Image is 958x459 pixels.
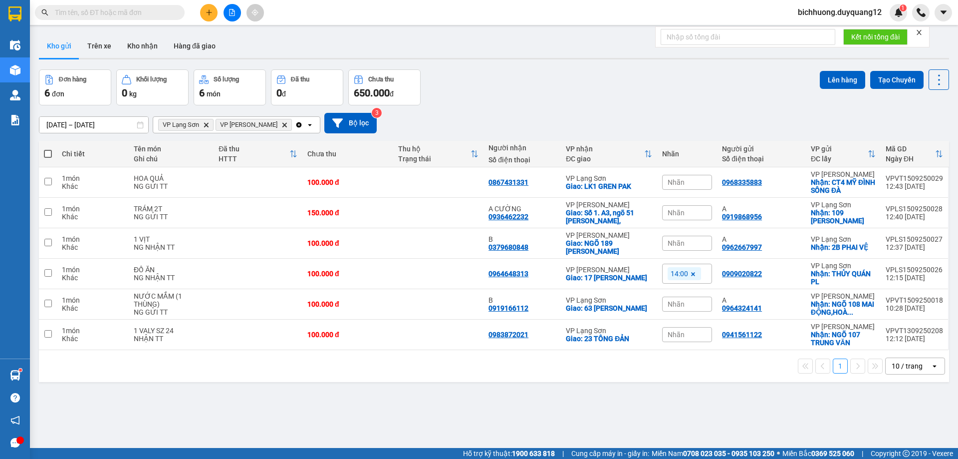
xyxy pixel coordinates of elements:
[900,4,907,11] sup: 1
[668,209,685,217] span: Nhãn
[488,296,556,304] div: B
[652,448,774,459] span: Miền Nam
[62,182,124,190] div: Khác
[722,213,762,221] div: 0919868956
[295,121,303,129] svg: Clear all
[488,144,556,152] div: Người nhận
[307,239,388,247] div: 100.000 đ
[566,145,644,153] div: VP nhận
[668,239,685,247] span: Nhãn
[662,150,712,158] div: Nhãn
[306,121,314,129] svg: open
[566,239,652,255] div: Giao: NGÕ 189 NGUYỄN NGỌC VŨ
[214,76,239,83] div: Số lượng
[276,87,282,99] span: 0
[463,448,555,459] span: Hỗ trợ kỹ thuật:
[668,300,685,308] span: Nhãn
[566,274,652,282] div: Giao: 17 MẠC THỊ BƯỞI
[158,119,214,131] span: VP Lạng Sơn, close by backspace
[368,76,394,83] div: Chưa thu
[886,155,935,163] div: Ngày ĐH
[166,34,224,58] button: Hàng đã giao
[62,243,124,251] div: Khác
[870,71,924,89] button: Tạo Chuyến
[722,296,801,304] div: A
[199,87,205,99] span: 6
[39,117,148,133] input: Select a date range.
[219,145,289,153] div: Đã thu
[134,308,209,316] div: NG GỬI TT
[722,178,762,186] div: 0968335883
[10,40,20,50] img: warehouse-icon
[10,90,20,100] img: warehouse-icon
[246,4,264,21] button: aim
[722,331,762,339] div: 0941561122
[671,269,688,278] span: 14:00
[722,243,762,251] div: 0962667997
[566,296,652,304] div: VP Lạng Sơn
[163,121,199,129] span: VP Lạng Sơn
[52,90,64,98] span: đơn
[119,34,166,58] button: Kho nhận
[307,300,388,308] div: 100.000 đ
[886,213,943,221] div: 12:40 [DATE]
[41,9,48,16] span: search
[62,213,124,221] div: Khác
[661,29,835,45] input: Nhập số tổng đài
[62,174,124,182] div: 1 món
[566,155,644,163] div: ĐC giao
[62,296,124,304] div: 1 món
[851,31,900,42] span: Kết nối tổng đài
[8,6,21,21] img: logo-vxr
[668,178,685,186] span: Nhãn
[62,150,124,158] div: Chi tiết
[811,270,876,286] div: Nhận: THỦY QUÁN PL
[488,304,528,312] div: 0919166112
[307,150,388,158] div: Chưa thu
[10,393,20,403] span: question-circle
[722,145,801,153] div: Người gửi
[811,323,876,331] div: VP [PERSON_NAME]
[354,87,390,99] span: 650.000
[62,274,124,282] div: Khác
[134,182,209,190] div: NG GỬI TT
[307,178,388,186] div: 100.000 đ
[566,304,652,312] div: Giao: 63 TẠ QUANG BỬU
[307,331,388,339] div: 100.000 đ
[10,65,20,75] img: warehouse-icon
[224,4,241,21] button: file-add
[203,122,209,128] svg: Delete
[811,300,876,316] div: Nhận: NGÕ 108 MAI ĐỘNG,HOÀNG MAI,HÀ NỘI
[194,69,266,105] button: Số lượng6món
[722,155,801,163] div: Số điện thoại
[10,416,20,425] span: notification
[134,235,209,243] div: 1 VỊT
[62,266,124,274] div: 1 món
[307,270,388,278] div: 100.000 đ
[62,304,124,312] div: Khác
[488,243,528,251] div: 0379680848
[291,76,309,83] div: Đã thu
[862,448,863,459] span: |
[79,34,119,58] button: Trên xe
[488,156,556,164] div: Số điện thoại
[562,448,564,459] span: |
[820,71,865,89] button: Lên hàng
[566,201,652,209] div: VP [PERSON_NAME]
[488,213,528,221] div: 0936462232
[782,448,854,459] span: Miền Bắc
[10,115,20,125] img: solution-icon
[566,209,652,225] div: Giao: Số 1. A3, ngõ 51 nguyễn khoái,
[722,270,762,278] div: 0909020822
[324,113,377,133] button: Bộ lọc
[294,120,295,130] input: Selected VP Lạng Sơn, VP Minh Khai.
[393,141,484,167] th: Toggle SortBy
[566,174,652,182] div: VP Lạng Sơn
[488,205,556,213] div: A CƯỜNG
[271,69,343,105] button: Đã thu0đ
[917,8,926,17] img: phone-icon
[206,9,213,16] span: plus
[561,141,657,167] th: Toggle SortBy
[806,141,881,167] th: Toggle SortBy
[62,327,124,335] div: 1 món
